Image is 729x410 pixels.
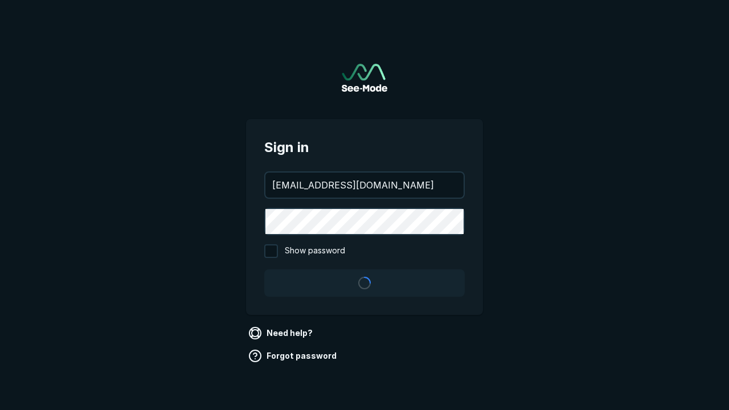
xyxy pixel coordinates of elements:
a: Need help? [246,324,317,342]
input: your@email.com [265,173,464,198]
a: Forgot password [246,347,341,365]
a: Go to sign in [342,64,387,92]
span: Show password [285,244,345,258]
span: Sign in [264,137,465,158]
img: See-Mode Logo [342,64,387,92]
